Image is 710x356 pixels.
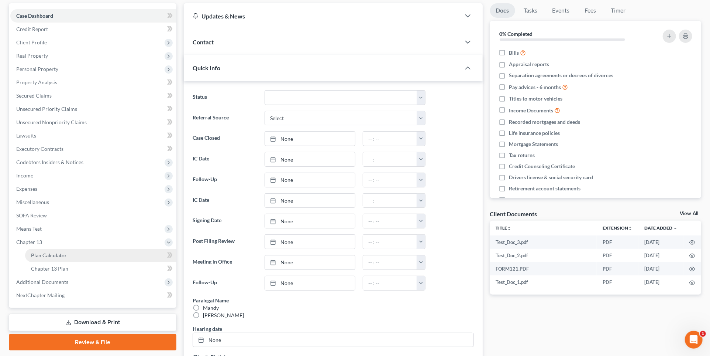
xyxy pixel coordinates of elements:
label: IC Date [189,152,261,167]
label: Status [189,90,261,105]
td: PDF [597,235,638,249]
label: Follow-Up [189,276,261,291]
span: Executory Contracts [16,146,63,152]
a: None [265,276,355,290]
a: Timer [605,3,632,18]
a: Events [547,3,576,18]
label: Signing Date [189,214,261,228]
span: Credit Report [16,26,48,32]
span: Chapter 13 [16,239,42,245]
a: Chapter 13 Plan [25,262,176,275]
label: IC Date [189,193,261,208]
span: Appraisal reports [509,61,549,68]
a: Unsecured Nonpriority Claims [10,116,176,129]
span: Lawsuits [16,132,36,139]
span: Credit Counseling Certificate [509,163,575,170]
i: expand_more [673,226,678,231]
a: Tasks [518,3,544,18]
input: -- : -- [363,276,417,290]
td: [DATE] [638,249,683,262]
div: Hearing date [193,325,222,333]
span: Case Dashboard [16,13,53,19]
div: Paralegal Name [193,296,229,304]
td: FORM121.PDF [490,262,597,275]
td: Test_Doc_1.pdf [490,275,597,289]
a: NextChapter Mailing [10,289,176,302]
a: Unsecured Priority Claims [10,102,176,116]
a: Extensionunfold_more [603,225,633,231]
span: Real Property [16,52,48,59]
a: None [193,333,473,347]
span: Plan Calculator [31,252,67,258]
td: PDF [597,262,638,275]
a: Property Analysis [10,76,176,89]
strong: 0% Completed [500,31,533,37]
input: -- : -- [363,132,417,146]
div: Client Documents [490,210,537,218]
a: Plan Calculator [25,249,176,262]
span: Expenses [16,186,37,192]
a: None [265,132,355,146]
div: [PERSON_NAME] [203,312,244,319]
span: Secured Claims [16,92,52,99]
a: None [265,214,355,228]
a: Docs [490,3,515,18]
span: Income Documents [509,107,554,114]
span: Quick Info [193,64,220,71]
iframe: Intercom live chat [685,331,703,349]
span: Life insurance policies [509,129,560,137]
input: -- : -- [363,194,417,208]
td: PDF [597,275,638,289]
a: None [265,152,355,166]
a: None [265,194,355,208]
span: Retirement account statements [509,185,581,192]
a: Date Added expand_more [644,225,678,231]
td: Test_Doc_3.pdf [490,235,597,249]
a: Case Dashboard [10,9,176,23]
div: Mandy [203,304,219,312]
span: Titles to motor vehicles [509,95,563,102]
span: Unsecured Nonpriority Claims [16,119,87,125]
i: unfold_more [628,226,633,231]
span: Bills [509,49,519,57]
a: Download & Print [9,314,176,331]
span: Client Profile [16,39,47,45]
input: -- : -- [363,235,417,249]
span: Property Analysis [16,79,57,85]
td: [DATE] [638,235,683,249]
span: NextChapter Mailing [16,292,65,298]
span: Pay advices - 6 months [509,84,561,91]
a: Review & File [9,334,176,350]
span: Recorded mortgages and deeds [509,118,580,126]
label: Post Filing Review [189,234,261,249]
label: Meeting in Office [189,255,261,270]
a: None [265,235,355,249]
div: Updates & News [193,12,452,20]
span: Miscellaneous [16,199,49,205]
a: Lawsuits [10,129,176,142]
a: None [265,255,355,269]
label: Follow-Up [189,173,261,187]
input: -- : -- [363,152,417,166]
label: Referral Source [189,111,261,126]
a: View All [680,211,698,216]
span: 1 [700,331,706,337]
span: Means Test [16,226,42,232]
span: Document [509,197,533,204]
a: Executory Contracts [10,142,176,156]
td: [DATE] [638,275,683,289]
label: Case Closed [189,131,261,146]
span: Codebtors Insiders & Notices [16,159,83,165]
input: -- : -- [363,173,417,187]
a: Secured Claims [10,89,176,102]
input: -- : -- [363,214,417,228]
i: unfold_more [507,226,512,231]
span: Separation agreements or decrees of divorces [509,72,614,79]
input: -- : -- [363,255,417,269]
td: [DATE] [638,262,683,275]
span: Mortgage Statements [509,140,558,148]
td: PDF [597,249,638,262]
a: Fees [579,3,602,18]
span: Tax returns [509,152,535,159]
td: Test_Doc_2.pdf [490,249,597,262]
